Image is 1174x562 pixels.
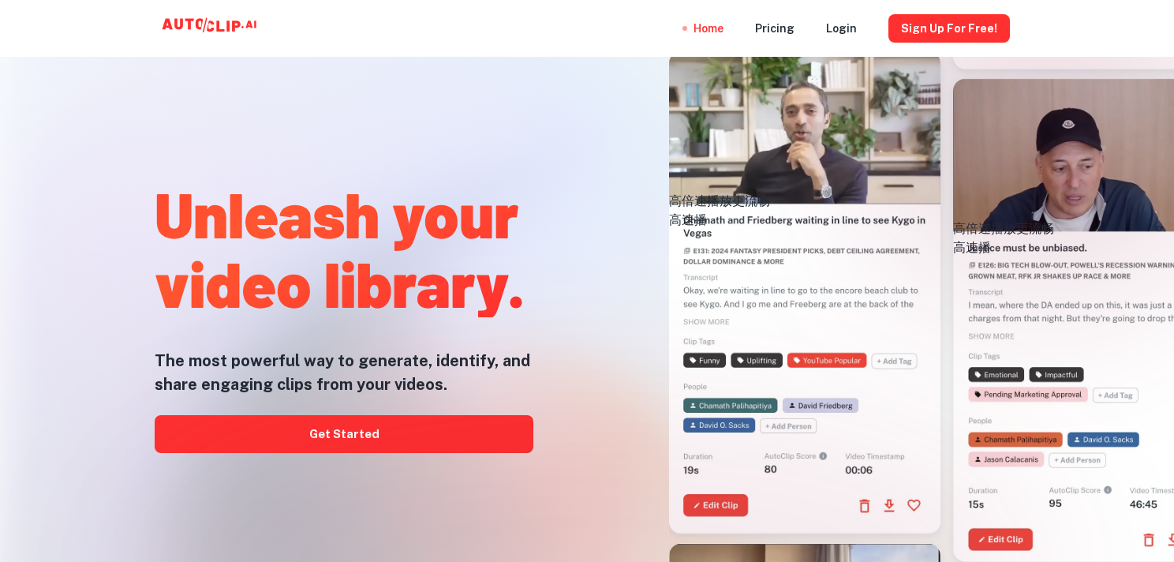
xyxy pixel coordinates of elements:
h1: Unleash your video library. [155,178,533,317]
div: 高速播 [669,211,940,230]
button: Sign Up for free! [888,14,1010,43]
div: 高倍速播放更流畅 [669,192,940,211]
a: Get Started [155,415,533,453]
h5: The most powerful way to generate, identify, and share engaging clips from your videos. [155,349,533,396]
